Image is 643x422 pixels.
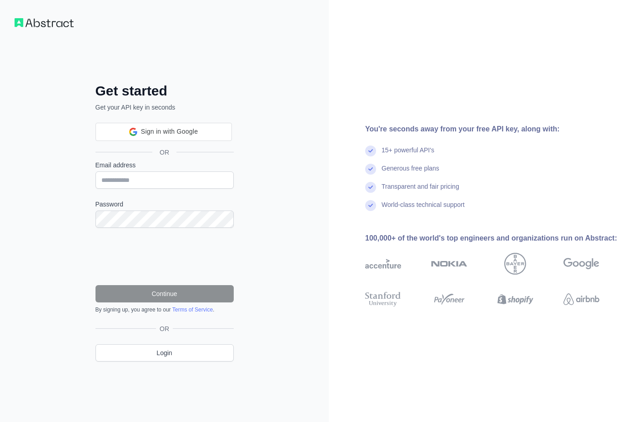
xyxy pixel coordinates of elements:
div: Sign in with Google [95,123,232,141]
div: You're seconds away from your free API key, along with: [365,124,628,135]
div: 15+ powerful API's [382,146,434,164]
img: airbnb [563,290,599,308]
img: check mark [365,164,376,175]
span: Sign in with Google [141,127,198,136]
div: Transparent and fair pricing [382,182,459,200]
a: Login [95,344,234,362]
label: Password [95,200,234,209]
button: Continue [95,285,234,302]
img: check mark [365,200,376,211]
img: bayer [504,253,526,275]
span: OR [152,148,176,157]
img: payoneer [431,290,467,308]
img: accenture [365,253,401,275]
div: Generous free plans [382,164,439,182]
img: stanford university [365,290,401,308]
iframe: reCAPTCHA [95,239,234,274]
h2: Get started [95,83,234,99]
div: World-class technical support [382,200,465,218]
img: nokia [431,253,467,275]
img: google [563,253,599,275]
img: check mark [365,146,376,156]
img: check mark [365,182,376,193]
label: Email address [95,161,234,170]
img: Workflow [15,18,74,27]
div: 100,000+ of the world's top engineers and organizations run on Abstract: [365,233,628,244]
a: Terms of Service [172,306,213,313]
span: OR [156,324,173,333]
div: By signing up, you agree to our . [95,306,234,313]
img: shopify [497,290,533,308]
p: Get your API key in seconds [95,103,234,112]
